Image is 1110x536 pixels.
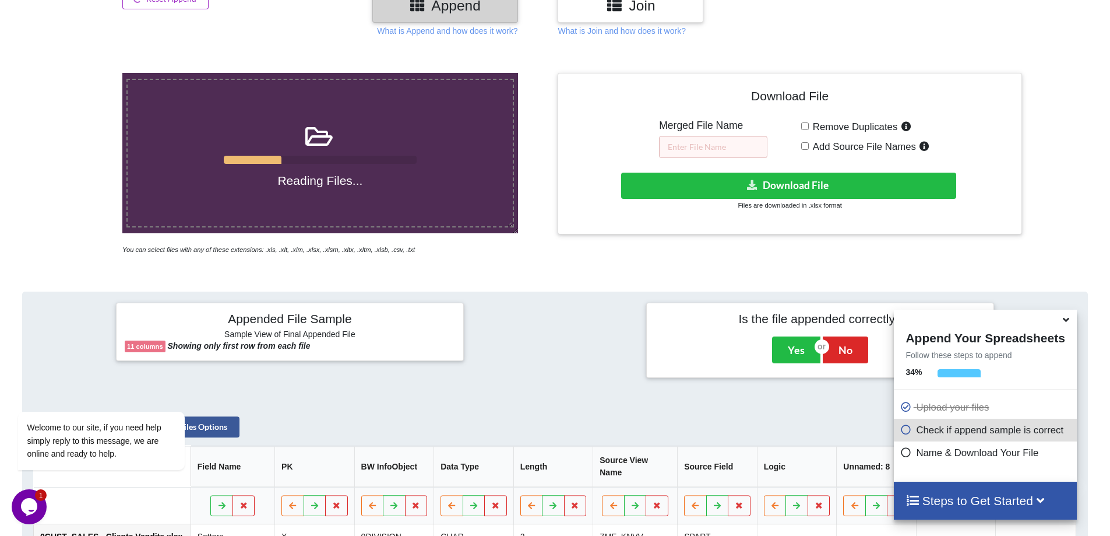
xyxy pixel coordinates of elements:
button: Download File [621,173,956,199]
span: Add Source File Names [809,141,916,152]
iframe: chat widget [12,489,49,524]
b: 11 columns [127,343,163,350]
span: Remove Duplicates [809,121,898,132]
b: Showing only first row from each file [168,341,311,351]
h5: Merged File Name [659,120,767,132]
h4: Is the file appended correctly? [655,311,985,326]
h4: Reading Files... [128,173,513,188]
iframe: chat widget [12,346,221,484]
button: No [823,337,868,363]
b: 34 % [905,367,922,377]
p: Check if append sample is correct [900,423,1073,437]
th: Source View Name [593,446,678,487]
p: Name & Download Your File [900,446,1073,460]
th: PK [274,446,354,487]
h4: Append Your Spreadsheets [894,328,1076,345]
th: BW InfoObject [354,446,434,487]
p: Follow these steps to append [894,349,1076,361]
h4: Appended File Sample [125,311,455,328]
th: Unnamed: 8 [837,446,917,487]
th: Length [513,446,593,487]
i: You can select files with any of these extensions: .xls, .xlt, .xlm, .xlsx, .xlsm, .xltx, .xltm, ... [122,246,415,253]
th: Logic [757,446,837,487]
h4: Download File [566,82,1013,115]
button: Yes [772,337,820,363]
small: Files are downloaded in .xlsx format [738,202,841,209]
th: Data Type [434,446,514,487]
h6: Sample View of Final Appended File [125,330,455,341]
th: Source Field [678,446,757,487]
p: What is Join and how does it work? [558,25,685,37]
h4: Steps to Get Started [905,493,1065,508]
p: What is Append and how does it work? [377,25,517,37]
th: Field Name [191,446,274,487]
p: Upload your files [900,400,1073,415]
input: Enter File Name [659,136,767,158]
